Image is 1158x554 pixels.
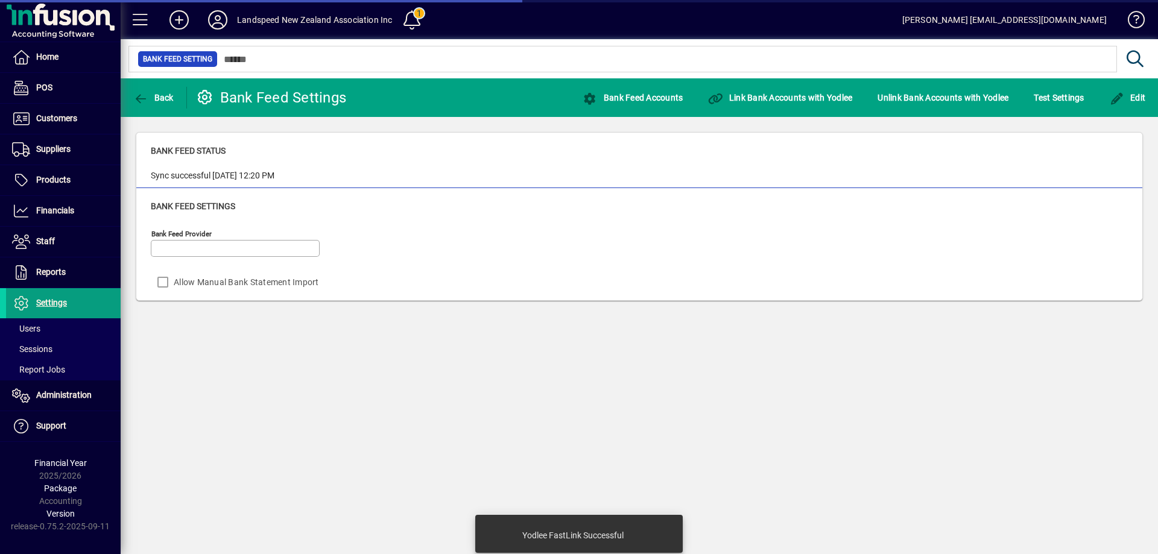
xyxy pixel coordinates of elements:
[1034,88,1084,107] span: Test Settings
[875,87,1011,109] button: Unlink Bank Accounts with Yodlee
[6,318,121,339] a: Users
[708,93,852,102] span: Link Bank Accounts with Yodlee
[1119,2,1143,42] a: Knowledge Base
[6,380,121,411] a: Administration
[902,10,1107,30] div: [PERSON_NAME] [EMAIL_ADDRESS][DOMAIN_NAME]
[36,390,92,400] span: Administration
[6,411,121,441] a: Support
[36,421,66,430] span: Support
[36,236,55,246] span: Staff
[151,169,274,182] div: Sync successful [DATE] 12:20 PM
[198,9,237,31] button: Profile
[34,458,87,468] span: Financial Year
[143,53,212,65] span: Bank Feed Setting
[6,73,121,103] a: POS
[6,42,121,72] a: Home
[1031,87,1087,109] button: Test Settings
[36,113,77,123] span: Customers
[6,339,121,359] a: Sessions
[36,83,52,92] span: POS
[151,146,226,156] span: Bank Feed Status
[44,483,77,493] span: Package
[583,93,683,102] span: Bank Feed Accounts
[878,88,1008,107] span: Unlink Bank Accounts with Yodlee
[130,87,177,109] button: Back
[36,144,71,154] span: Suppliers
[1110,93,1146,102] span: Edit
[1107,87,1149,109] button: Edit
[705,87,855,109] button: Link Bank Accounts with Yodlee
[6,227,121,257] a: Staff
[160,9,198,31] button: Add
[6,165,121,195] a: Products
[133,93,174,102] span: Back
[36,267,66,277] span: Reports
[46,509,75,518] span: Version
[12,324,40,333] span: Users
[6,104,121,134] a: Customers
[6,196,121,226] a: Financials
[121,87,187,109] app-page-header-button: Back
[36,298,67,307] span: Settings
[36,175,71,184] span: Products
[580,87,686,109] button: Bank Feed Accounts
[36,206,74,215] span: Financials
[12,365,65,374] span: Report Jobs
[196,88,347,107] div: Bank Feed Settings
[6,257,121,288] a: Reports
[6,134,121,165] a: Suppliers
[522,529,624,541] div: Yodlee FastLink Successful
[237,10,392,30] div: Landspeed New Zealand Association Inc
[12,344,52,354] span: Sessions
[151,230,212,238] mat-label: Bank Feed Provider
[151,201,235,211] span: Bank Feed Settings
[36,52,59,61] span: Home
[6,359,121,380] a: Report Jobs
